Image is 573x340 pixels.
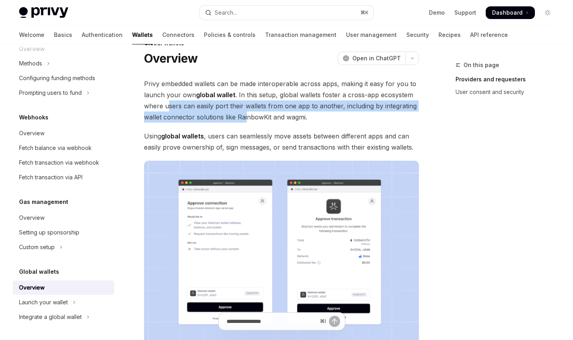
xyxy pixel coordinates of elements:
span: Using , users can seamlessly move assets between different apps and can easily prove ownership of... [144,131,419,153]
span: Open in ChatGPT [352,54,401,62]
h1: Overview [144,51,198,65]
div: Methods [19,59,42,68]
span: ⌘ K [360,10,369,16]
img: light logo [19,7,68,18]
strong: global wallet [196,91,235,99]
a: Fetch transaction via API [13,170,114,184]
h5: Global wallets [19,267,59,277]
button: Toggle Prompting users to fund section [13,86,114,100]
a: Transaction management [265,25,336,44]
h5: Gas management [19,197,68,207]
button: Open in ChatGPT [338,52,406,65]
a: User management [346,25,397,44]
div: Setting up sponsorship [19,228,79,237]
a: Fetch transaction via webhook [13,156,114,170]
span: Dashboard [492,9,523,17]
input: Ask a question... [227,313,317,330]
a: Overview [13,126,114,140]
a: Connectors [162,25,194,44]
a: Fetch balance via webhook [13,141,114,155]
a: Recipes [438,25,461,44]
a: Authentication [82,25,123,44]
span: Privy embedded wallets can be made interoperable across apps, making it easy for you to launch yo... [144,78,419,123]
button: Send message [329,316,340,327]
a: Welcome [19,25,44,44]
button: Toggle Custom setup section [13,240,114,254]
div: Overview [19,213,44,223]
div: Launch your wallet [19,298,68,307]
div: Overview [19,283,44,292]
span: On this page [463,60,499,70]
button: Toggle Launch your wallet section [13,295,114,309]
a: Dashboard [486,6,535,19]
button: Toggle Integrate a global wallet section [13,310,114,324]
a: Configuring funding methods [13,71,114,85]
div: Custom setup [19,242,55,252]
div: Fetch transaction via API [19,173,83,182]
button: Toggle Methods section [13,56,114,71]
h5: Webhooks [19,113,48,122]
a: Demo [429,9,445,17]
a: Setting up sponsorship [13,225,114,240]
a: Overview [13,211,114,225]
a: Overview [13,280,114,295]
a: Basics [54,25,72,44]
div: Prompting users to fund [19,88,82,98]
strong: global wallets [161,132,204,140]
a: Wallets [132,25,153,44]
a: Security [406,25,429,44]
a: API reference [470,25,508,44]
a: User consent and security [456,86,560,98]
a: Providers and requesters [456,73,560,86]
div: Fetch transaction via webhook [19,158,99,167]
button: Open search [200,6,374,20]
div: Search... [215,8,237,17]
a: Support [454,9,476,17]
div: Fetch balance via webhook [19,143,92,153]
div: Configuring funding methods [19,73,95,83]
div: Integrate a global wallet [19,312,82,322]
button: Toggle dark mode [541,6,554,19]
a: Policies & controls [204,25,256,44]
div: Overview [19,129,44,138]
